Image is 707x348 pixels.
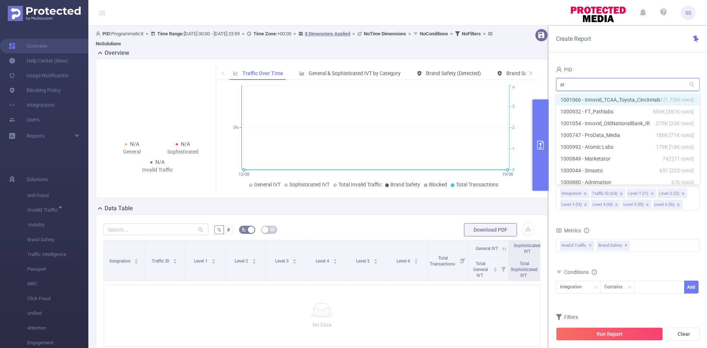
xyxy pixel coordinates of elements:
[106,148,158,156] div: General
[292,258,297,262] div: Sort
[181,141,190,147] span: N/A
[275,259,290,264] span: Level 3
[103,224,208,235] input: Search...
[462,31,481,36] b: No Filters
[556,327,663,341] button: Run Report
[364,31,406,36] b: No Time Dimensions
[512,168,514,172] tspan: 0
[556,106,700,117] li: 1000932 - FT_Pathlabs
[292,261,296,263] i: icon: caret-down
[9,39,48,53] a: Overview
[221,71,226,75] i: icon: left
[130,141,139,147] span: N/A
[27,232,88,247] span: Brand Safety
[514,243,541,254] span: Sophisticated IVT
[420,31,448,36] b: No Conditions
[333,258,337,262] div: Sort
[502,172,513,177] tspan: 19/08
[27,207,60,212] span: Invalid Traffic
[498,257,509,281] i: Filter menu
[373,258,377,260] i: icon: caret-up
[627,285,632,290] i: icon: down
[662,155,694,163] span: 742 [71 rows]
[316,259,330,264] span: Level 4
[9,98,54,112] a: Integrations
[158,148,209,156] div: Sophisticated
[173,261,177,263] i: icon: caret-down
[96,31,495,46] span: ProgrammaticX [DATE] 00:00 - [DATE] 23:59 +00:00
[676,203,680,207] i: icon: close
[27,218,88,232] span: Visibility
[27,262,88,277] span: Passport
[448,31,455,36] span: >
[473,261,488,278] span: Total General IVT
[604,281,627,293] div: Contains
[194,259,209,264] span: Level 1
[373,258,378,262] div: Sort
[289,182,330,187] span: Sophisticated IVT
[659,189,679,198] div: Level 2 (l2)
[27,277,88,291] span: MRC
[252,258,256,262] div: Sort
[652,96,694,104] span: 14M [1.73M rows]
[144,31,151,36] span: >
[556,35,591,42] span: Create Report
[511,261,538,278] span: Total Sophisticated IVT
[681,192,685,196] i: icon: close
[252,258,256,260] i: icon: caret-up
[132,166,183,174] div: Invalid Traffic
[560,281,587,293] div: Integration
[253,31,277,36] b: Time Zone:
[157,31,184,36] b: Time Range:
[227,227,230,233] span: #
[622,200,651,209] li: Level 5 (l5)
[671,178,694,186] span: 6 [6 rows]
[583,192,587,196] i: icon: close
[110,321,534,329] p: No Data
[9,83,61,98] a: Blocking Policy
[211,258,216,262] div: Sort
[338,182,381,187] span: Total Invalid Traffic
[653,200,682,209] li: Level 6 (l6)
[650,192,654,196] i: icon: close
[619,192,623,196] i: icon: close
[309,70,401,76] span: General & Sophisticated IVT by Category
[654,200,675,210] div: Level 6 (l6)
[270,227,275,232] i: icon: table
[589,241,592,250] span: ✕
[390,182,420,187] span: Brand Safety
[493,266,497,268] i: icon: caret-up
[109,259,132,264] span: Integration
[627,189,656,198] li: Level 1 (l1)
[9,112,39,127] a: Users
[464,223,517,236] button: Download PDF
[373,261,377,263] i: icon: caret-down
[591,200,620,209] li: Level 4 (l4)
[414,258,418,262] div: Sort
[512,126,514,130] tspan: 2
[623,200,644,210] div: Level 5 (l5)
[27,247,88,262] span: Traffic Intelligence
[173,258,177,260] i: icon: caret-up
[217,227,221,233] span: %
[96,31,102,36] i: icon: user
[27,172,48,187] span: Solutions
[528,71,533,75] i: icon: right
[493,269,497,271] i: icon: caret-down
[562,200,582,210] div: Level 3 (l3)
[685,6,691,20] span: SS
[406,31,413,36] span: >
[134,261,138,263] i: icon: caret-down
[556,176,700,188] li: 1000880 - Adnimation
[564,269,597,275] span: Conditions
[305,31,350,36] u: 8 Dimensions Applied
[242,70,283,76] span: Traffic Over Time
[556,228,581,233] span: Metrics
[458,240,468,281] i: Filter menu
[27,291,88,306] span: Click Fraud
[233,126,239,130] tspan: 0%
[476,246,498,251] span: General IVT
[556,67,572,73] span: PID
[668,327,700,341] button: Clear
[512,104,514,109] tspan: 3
